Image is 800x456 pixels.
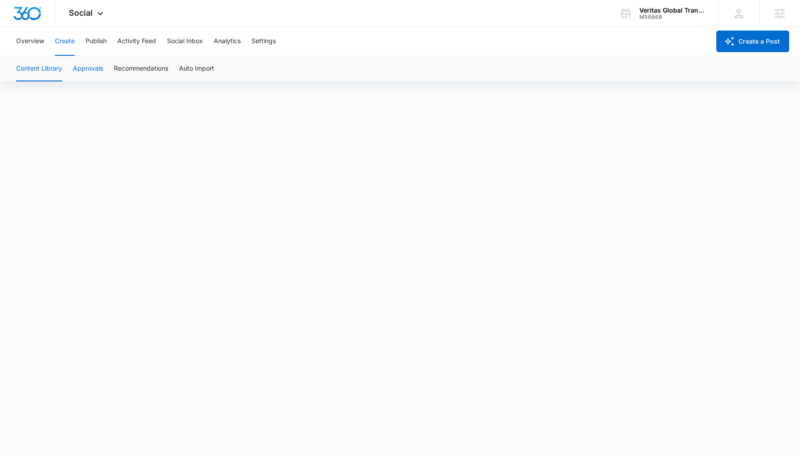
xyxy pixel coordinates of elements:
[114,56,168,81] button: Recommendations
[716,31,789,52] button: Create a Post
[16,27,44,56] button: Overview
[179,56,214,81] button: Auto Import
[117,27,156,56] button: Activity Feed
[73,56,103,81] button: Approvals
[85,27,107,56] button: Publish
[214,27,241,56] button: Analytics
[639,7,705,14] div: account name
[167,27,203,56] button: Social Inbox
[16,56,62,81] button: Content Library
[55,27,75,56] button: Create
[252,27,276,56] button: Settings
[69,8,93,18] span: Social
[639,14,705,20] div: account id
